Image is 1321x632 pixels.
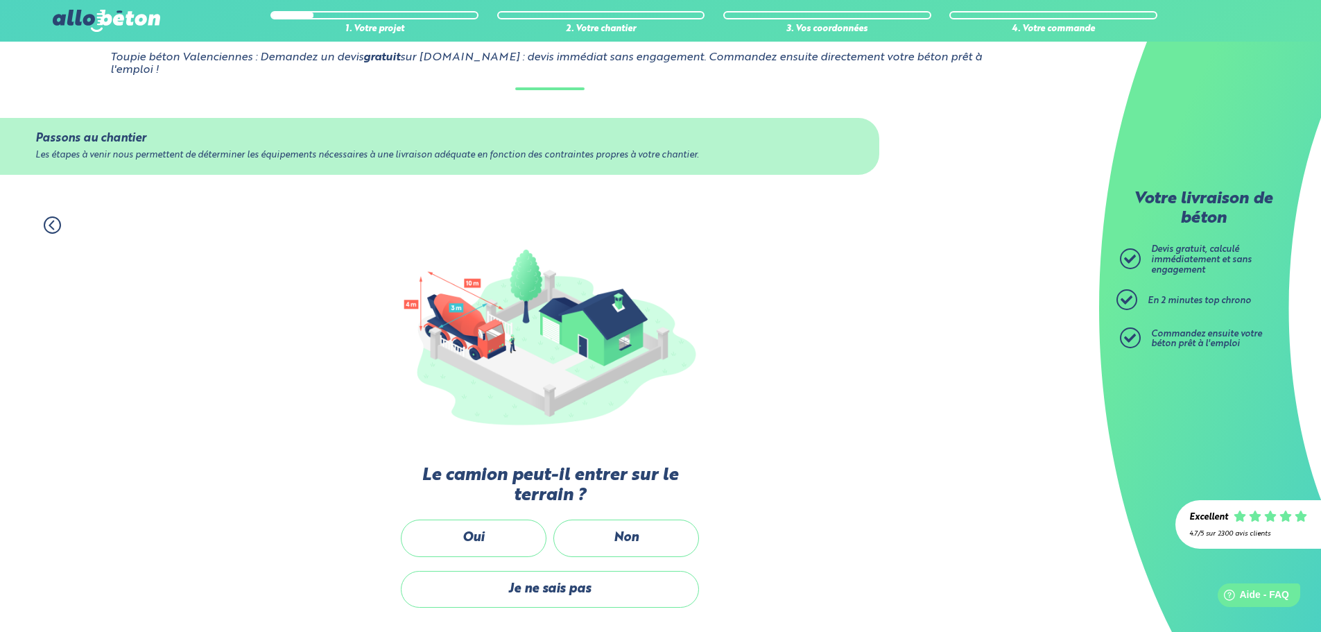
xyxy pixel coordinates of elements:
strong: gratuit [363,52,400,63]
div: 2. Votre chantier [497,24,705,35]
img: allobéton [53,10,159,32]
div: 1. Votre projet [270,24,478,35]
label: Oui [401,520,546,556]
div: Les étapes à venir nous permettent de déterminer les équipements nécessaires à une livraison adéq... [35,151,845,161]
iframe: Help widget launcher [1198,578,1306,617]
p: Toupie béton Valenciennes : Demandez un devis sur [DOMAIN_NAME] : devis immédiat sans engagement.... [110,51,990,77]
div: 3. Vos coordonnées [723,24,931,35]
div: 4. Votre commande [949,24,1157,35]
label: Non [553,520,699,556]
label: Je ne sais pas [401,571,699,608]
div: Passons au chantier [35,132,845,145]
label: Le camion peut-il entrer sur le terrain ? [397,466,702,506]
